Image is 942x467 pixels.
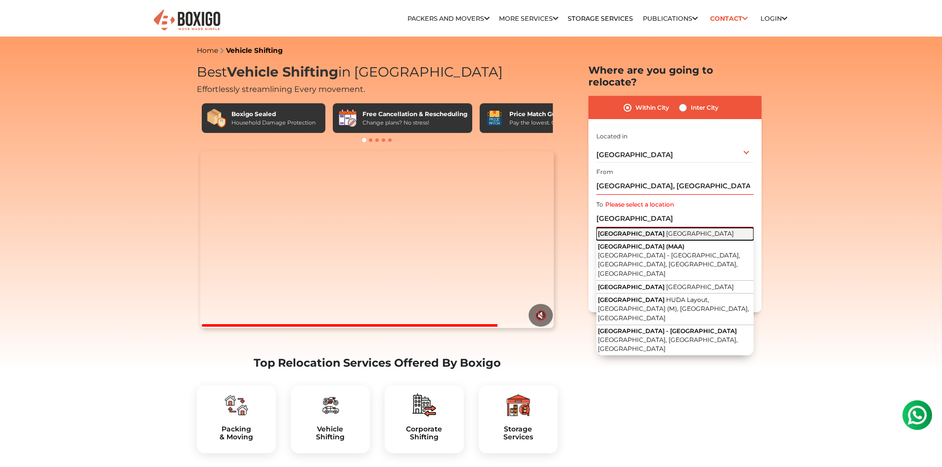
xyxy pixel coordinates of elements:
[529,304,553,327] button: 🔇
[318,393,342,417] img: boxigo_packers_and_movers_plan
[407,15,490,22] a: Packers and Movers
[707,11,751,26] a: Contact
[299,425,362,442] a: VehicleShifting
[635,102,669,114] label: Within City
[598,252,740,277] span: [GEOGRAPHIC_DATA] - [GEOGRAPHIC_DATA], [GEOGRAPHIC_DATA], [GEOGRAPHIC_DATA], [GEOGRAPHIC_DATA]
[666,230,734,237] span: [GEOGRAPHIC_DATA]
[487,425,550,442] a: StorageServices
[596,240,754,280] button: [GEOGRAPHIC_DATA] (MAA) [GEOGRAPHIC_DATA] - [GEOGRAPHIC_DATA], [GEOGRAPHIC_DATA], [GEOGRAPHIC_DAT...
[596,177,754,195] input: Select Building or Nearest Landmark
[485,108,504,128] img: Price Match Guarantee
[643,15,698,22] a: Publications
[393,425,456,442] h5: Corporate Shifting
[224,393,248,417] img: boxigo_packers_and_movers_plan
[596,132,628,141] label: Located in
[499,15,558,22] a: More services
[362,119,467,127] div: Change plans? No stress!
[393,425,456,442] a: CorporateShifting
[227,64,338,80] span: Vehicle Shifting
[509,110,584,119] div: Price Match Guarantee
[598,327,737,335] span: [GEOGRAPHIC_DATA] - [GEOGRAPHIC_DATA]
[509,119,584,127] div: Pay the lowest. Guaranteed!
[596,150,673,159] span: [GEOGRAPHIC_DATA]
[226,46,283,55] a: Vehicle Shifting
[197,46,218,55] a: Home
[596,168,613,176] label: From
[299,425,362,442] h5: Vehicle Shifting
[596,325,754,356] button: [GEOGRAPHIC_DATA] - [GEOGRAPHIC_DATA] [GEOGRAPHIC_DATA], [GEOGRAPHIC_DATA], [GEOGRAPHIC_DATA]
[506,393,530,417] img: boxigo_packers_and_movers_plan
[596,294,754,325] button: [GEOGRAPHIC_DATA] HUDA Layout, [GEOGRAPHIC_DATA] (M), [GEOGRAPHIC_DATA], [GEOGRAPHIC_DATA]
[338,108,358,128] img: Free Cancellation & Rescheduling
[596,281,754,294] button: [GEOGRAPHIC_DATA] [GEOGRAPHIC_DATA]
[596,228,754,241] button: [GEOGRAPHIC_DATA] [GEOGRAPHIC_DATA]
[598,296,665,303] span: [GEOGRAPHIC_DATA]
[197,64,558,81] h1: Best in [GEOGRAPHIC_DATA]
[362,110,467,119] div: Free Cancellation & Rescheduling
[200,151,554,328] video: Your browser does not support the video tag.
[152,8,222,33] img: Boxigo
[691,102,718,114] label: Inter City
[205,425,268,442] a: Packing& Moving
[596,200,603,209] label: To
[588,64,762,88] h2: Where are you going to relocate?
[231,119,315,127] div: Household Damage Protection
[197,356,558,370] h2: Top Relocation Services Offered By Boxigo
[598,336,738,353] span: [GEOGRAPHIC_DATA], [GEOGRAPHIC_DATA], [GEOGRAPHIC_DATA]
[207,108,226,128] img: Boxigo Sealed
[197,85,365,94] span: Effortlessly streamlining Every movement.
[487,425,550,442] h5: Storage Services
[412,393,436,417] img: boxigo_packers_and_movers_plan
[598,230,665,237] span: [GEOGRAPHIC_DATA]
[598,283,665,291] span: [GEOGRAPHIC_DATA]
[666,283,734,291] span: [GEOGRAPHIC_DATA]
[598,243,684,250] span: [GEOGRAPHIC_DATA] (MAA)
[10,10,30,30] img: whatsapp-icon.svg
[761,15,787,22] a: Login
[205,425,268,442] h5: Packing & Moving
[231,110,315,119] div: Boxigo Sealed
[568,15,633,22] a: Storage Services
[598,296,749,322] span: HUDA Layout, [GEOGRAPHIC_DATA] (M), [GEOGRAPHIC_DATA], [GEOGRAPHIC_DATA]
[596,210,754,227] input: Select Building or Nearest Landmark
[605,200,674,209] label: Please select a location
